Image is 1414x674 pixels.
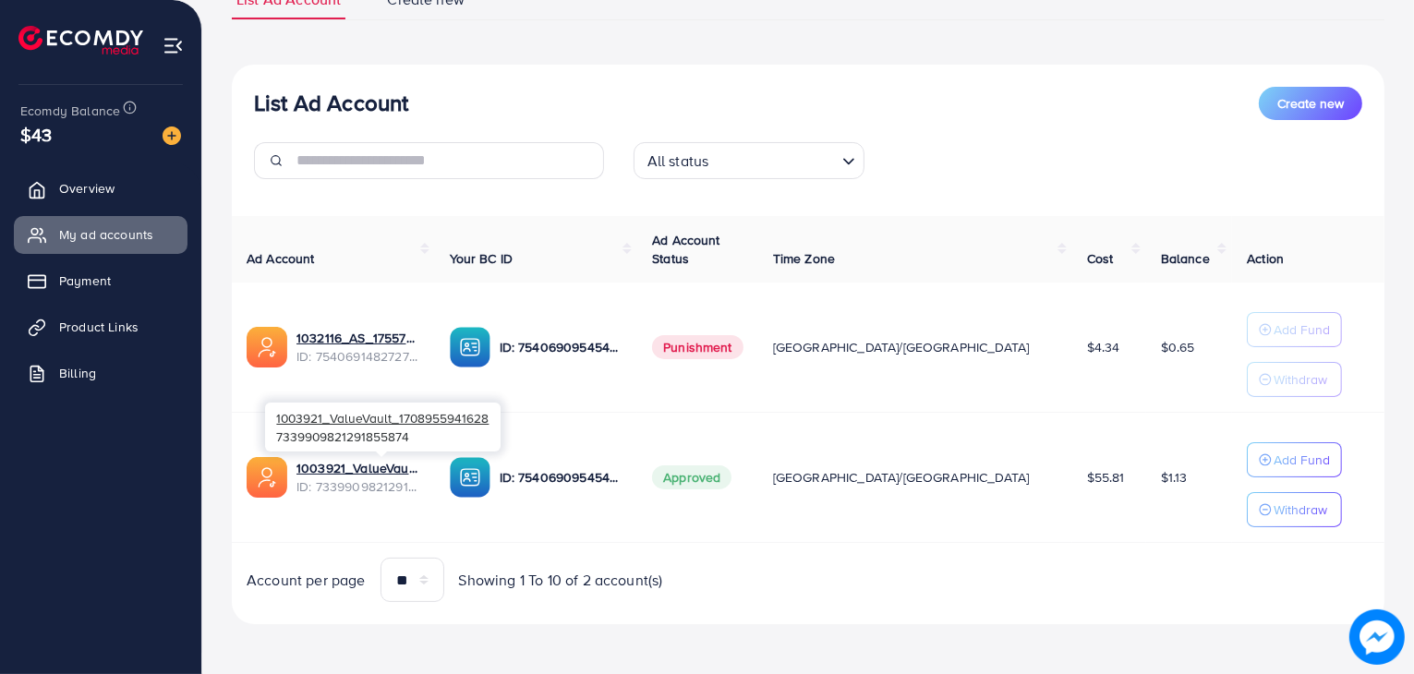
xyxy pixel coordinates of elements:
div: Search for option [634,142,864,179]
img: logo [18,26,143,54]
button: Add Fund [1247,442,1342,477]
button: Withdraw [1247,492,1342,527]
span: Ad Account [247,249,315,268]
span: ID: 7339909821291855874 [296,477,420,496]
p: ID: 7540690954542530567 [500,466,623,488]
p: ID: 7540690954542530567 [500,336,623,358]
span: $55.81 [1087,468,1125,487]
button: Withdraw [1247,362,1342,397]
span: Ecomdy Balance [20,102,120,120]
a: My ad accounts [14,216,187,253]
img: menu [163,35,184,56]
p: Withdraw [1274,368,1327,391]
span: Action [1247,249,1284,268]
img: ic-ba-acc.ded83a64.svg [450,327,490,367]
img: image [1349,609,1405,665]
span: Billing [59,364,96,382]
span: Your BC ID [450,249,514,268]
span: [GEOGRAPHIC_DATA]/[GEOGRAPHIC_DATA] [773,468,1030,487]
img: ic-ads-acc.e4c84228.svg [247,457,287,498]
a: Overview [14,170,187,207]
a: 1032116_AS_1755704222613 [296,329,420,347]
span: Approved [652,465,731,489]
span: Overview [59,179,115,198]
h3: List Ad Account [254,90,408,116]
span: $1.13 [1161,468,1188,487]
span: Showing 1 To 10 of 2 account(s) [459,570,663,591]
div: 7339909821291855874 [265,403,501,451]
input: Search for option [714,144,834,175]
p: Add Fund [1274,449,1330,471]
span: All status [644,148,713,175]
span: Time Zone [773,249,835,268]
span: 1003921_ValueVault_1708955941628 [276,409,489,427]
p: Withdraw [1274,499,1327,521]
div: <span class='underline'>1032116_AS_1755704222613</span></br>7540691482727464967 [296,329,420,367]
span: Product Links [59,318,139,336]
span: [GEOGRAPHIC_DATA]/[GEOGRAPHIC_DATA] [773,338,1030,356]
span: Balance [1161,249,1210,268]
img: ic-ads-acc.e4c84228.svg [247,327,287,367]
span: $0.65 [1161,338,1195,356]
span: Punishment [652,335,743,359]
p: Add Fund [1274,319,1330,341]
img: image [163,126,181,145]
button: Create new [1259,87,1362,120]
img: ic-ba-acc.ded83a64.svg [450,457,490,498]
span: Ad Account Status [652,231,720,268]
a: Product Links [14,308,187,345]
span: $43 [20,121,52,148]
a: 1003921_ValueVault_1708955941628 [296,459,420,477]
a: Payment [14,262,187,299]
span: $4.34 [1087,338,1120,356]
span: ID: 7540691482727464967 [296,347,420,366]
span: Create new [1277,94,1344,113]
span: Payment [59,271,111,290]
a: Billing [14,355,187,391]
span: My ad accounts [59,225,153,244]
button: Add Fund [1247,312,1342,347]
span: Cost [1087,249,1114,268]
span: Account per page [247,570,366,591]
